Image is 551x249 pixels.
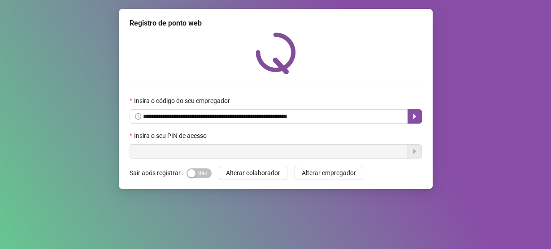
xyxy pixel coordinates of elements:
[256,32,296,74] img: QRPoint
[295,166,363,180] button: Alterar empregador
[135,113,141,120] span: info-circle
[302,168,356,178] span: Alterar empregador
[130,131,212,141] label: Insira o seu PIN de acesso
[411,113,418,120] span: caret-right
[130,96,235,106] label: Insira o código do seu empregador
[219,166,287,180] button: Alterar colaborador
[130,166,187,180] label: Sair após registrar
[130,18,422,29] div: Registro de ponto web
[226,168,280,178] span: Alterar colaborador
